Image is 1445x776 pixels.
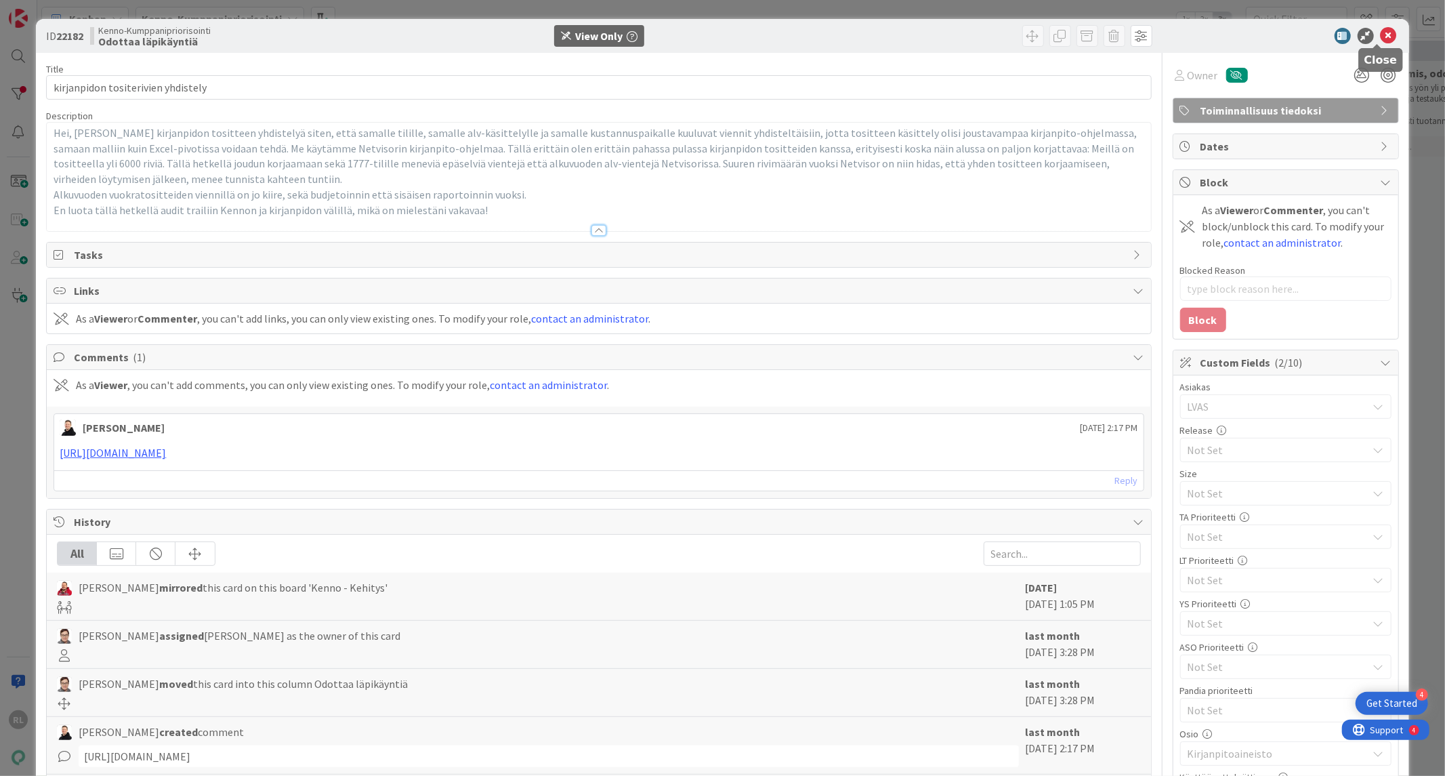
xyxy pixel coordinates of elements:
div: Osio [1180,729,1391,739]
a: contact an administrator [490,378,607,392]
div: Asiakas [1180,382,1391,392]
span: Alkuvuoden vuokratositteiden viennillä on jo kiire, sekä budjetoinnin että sisäisen raportoinnin ... [54,188,526,201]
span: ( 1 ) [133,350,146,364]
span: Block [1200,174,1374,190]
div: YS Prioriteetti [1180,599,1391,609]
div: Pandia prioriteetti [1180,686,1391,695]
b: mirrored [159,581,203,594]
span: En luota tällä hetkellä audit trailiin Kennon ja kirjanpidon välillä, mikä on mielestäni vakavaa! [54,203,488,217]
div: [DATE] 2:17 PM [1026,724,1141,767]
span: Tasks [74,247,1126,263]
a: Reply [1115,472,1138,489]
span: Toiminnallisuus tiedoksi [1200,102,1374,119]
span: ID [46,28,83,44]
div: View Only [575,28,623,44]
b: last month [1026,725,1081,739]
b: Commenter [1264,203,1324,217]
div: All [58,542,97,565]
b: Viewer [94,312,127,325]
span: Custom Fields [1200,354,1374,371]
span: [PERSON_NAME] this card into this column Odottaa läpikäyntiä [79,676,408,692]
span: [PERSON_NAME] [PERSON_NAME] as the owner of this card [79,628,400,644]
img: JS [57,581,72,596]
b: Odottaa läpikäyntiä [98,36,211,47]
img: SM [57,629,72,644]
div: As a , you can't add comments, you can only view existing ones. To modify your role, . [76,377,609,393]
span: [PERSON_NAME] comment [79,724,244,740]
b: [DATE] [1026,581,1057,594]
b: moved [159,677,193,691]
span: Not Set [1188,442,1368,458]
a: [URL][DOMAIN_NAME] [60,446,166,460]
span: Not Set [1188,484,1361,503]
span: Links [74,283,1126,299]
h5: Close [1364,54,1398,66]
label: Blocked Reason [1180,264,1246,277]
div: Get Started [1366,697,1417,710]
button: Block [1180,308,1226,332]
div: [DATE] 1:05 PM [1026,579,1141,613]
img: AN [60,420,76,436]
span: [DATE] 2:17 PM [1081,421,1138,435]
span: Not Set [1188,701,1361,720]
b: Viewer [1221,203,1254,217]
div: As a or , you can't add links, you can only view existing ones. To modify your role, . [76,310,650,327]
div: As a or , you can't block/unblock this card. To modify your role, . [1202,202,1391,251]
img: SM [57,677,72,692]
span: Support [28,2,62,18]
span: Comments [74,349,1126,365]
div: LT Prioriteetti [1180,556,1391,565]
span: Hei, [PERSON_NAME] kirjanpidon tositteen yhdistelyä siten, että samalle tilille, samalle alv-käsi... [54,126,1139,186]
div: [DATE] 3:28 PM [1026,676,1141,710]
span: Dates [1200,138,1374,155]
div: Size [1180,469,1391,478]
div: 4 [70,5,74,16]
b: last month [1026,677,1081,691]
span: LVAS [1188,399,1368,415]
span: Description [46,110,93,122]
label: Title [46,63,64,75]
b: created [159,725,198,739]
input: Search... [984,542,1141,566]
span: Not Set [1188,571,1361,590]
div: [DATE] 3:28 PM [1026,628,1141,661]
span: Kenno-Kumppanipriorisointi [98,25,211,36]
div: Open Get Started checklist, remaining modules: 4 [1356,692,1428,715]
span: Kirjanpitoaineisto [1188,746,1368,762]
div: Release [1180,426,1391,435]
span: Not Set [1188,527,1361,546]
span: [PERSON_NAME] this card on this board 'Kenno - Kehitys' [79,579,388,596]
span: Not Set [1188,614,1361,633]
div: [URL][DOMAIN_NAME] [79,746,1018,767]
span: History [74,514,1126,530]
b: assigned [159,629,204,642]
b: Commenter [138,312,197,325]
div: TA Prioriteetti [1180,512,1391,522]
span: Owner [1188,67,1218,83]
div: ASO Prioriteetti [1180,642,1391,652]
b: Viewer [94,378,127,392]
b: 22182 [56,29,83,43]
span: Not Set [1188,657,1361,676]
div: [PERSON_NAME] [83,420,165,436]
b: last month [1026,629,1081,642]
span: ( 2/10 ) [1275,356,1303,369]
a: contact an administrator [531,312,648,325]
input: type card name here... [46,75,1151,100]
div: 4 [1416,689,1428,701]
img: AN [57,725,72,740]
a: contact an administrator [1224,236,1341,249]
